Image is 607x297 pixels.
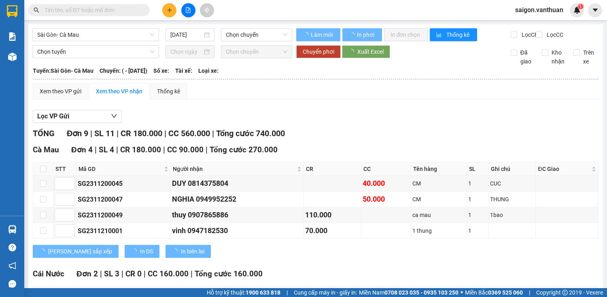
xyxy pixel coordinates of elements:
sup: 1 [578,4,584,9]
span: Thống kê [446,30,471,39]
span: notification [8,262,16,270]
th: CR [304,162,361,176]
span: | [529,288,530,297]
div: THUNG [490,195,535,204]
span: loading [39,249,48,254]
div: 110.000 [305,209,360,221]
span: CC 90.000 [167,145,204,154]
span: Làm mới [311,30,334,39]
td: SG2311200047 [76,192,171,207]
span: Đơn 4 [71,145,93,154]
span: [PERSON_NAME] sắp xếp [48,247,112,256]
strong: 1900 633 818 [246,289,280,296]
span: Cà Mau [33,145,59,154]
div: 1 [468,211,487,219]
span: message [8,280,16,288]
div: DUY 0814375804 [172,178,302,189]
span: plus [167,7,172,13]
div: Xem theo VP nhận [96,87,142,96]
span: | [100,269,102,278]
span: copyright [562,290,568,295]
div: vinh 0947182530 [172,225,302,236]
span: | [90,128,92,138]
span: loading [348,49,357,55]
span: Lọc CR [518,30,539,39]
div: ca mau [412,211,465,219]
span: Kho nhận [548,48,568,66]
span: Trên xe [580,48,599,66]
span: Mã GD [79,164,162,173]
span: 1 [579,4,582,9]
img: solution-icon [8,32,17,41]
span: Cái Nước [33,269,64,278]
span: | [212,128,214,138]
div: 1 [468,226,487,235]
button: aim [200,3,214,17]
span: | [163,145,165,154]
span: saigon.vanthuan [509,5,570,15]
div: 1 [468,195,487,204]
span: SL 3 [104,269,119,278]
div: Thống kê [157,87,180,96]
img: icon-new-feature [573,6,581,14]
span: Chuyến: ( - [DATE]) [100,66,147,75]
div: CUC [490,179,535,188]
div: CM [412,195,465,204]
span: CC 160.000 [148,269,189,278]
span: aim [204,7,210,13]
span: | [117,128,119,138]
td: SG2311210001 [76,223,171,239]
img: warehouse-icon [8,53,17,61]
span: Cung cấp máy in - giấy in: [294,288,357,297]
span: loading [131,249,140,254]
button: Lọc VP Gửi [33,110,122,123]
th: STT [53,162,76,176]
span: Xuất Excel [357,47,384,56]
span: In DS [140,247,153,256]
div: NGHIA 0949952252 [172,194,302,205]
span: Tổng cước 740.000 [216,128,285,138]
span: Đã giao [517,48,536,66]
span: In biên lai [181,247,204,256]
span: Chọn tuyến [37,46,154,58]
button: [PERSON_NAME] sắp xếp [33,245,119,258]
span: ⚪️ [461,291,463,294]
button: In biên lai [166,245,211,258]
span: | [144,269,146,278]
b: Tuyến: Sài Gòn- Cà Mau [33,67,93,74]
button: In DS [125,245,159,258]
span: Sài Gòn- Cà Mau [37,29,154,41]
th: SL [467,162,488,176]
span: CR 0 [125,269,142,278]
span: Chọn chuyến [226,29,287,41]
button: file-add [181,3,195,17]
button: Chuyển phơi [296,45,341,58]
span: Đơn 9 [67,128,88,138]
td: SG2311200049 [76,207,171,223]
span: ĐC Giao [538,164,590,173]
span: Chọn chuyến [226,46,287,58]
button: caret-down [588,3,602,17]
div: SG2311210001 [78,226,169,236]
span: In phơi [357,30,376,39]
button: Xuất Excel [342,45,390,58]
span: SL 4 [99,145,114,154]
th: Ghi chú [489,162,536,176]
span: | [116,145,118,154]
div: SG2311200045 [78,179,169,189]
div: 1 [468,179,487,188]
span: Hỗ trợ kỹ thuật: [207,288,280,297]
img: warehouse-icon [8,225,17,234]
strong: 0708 023 035 - 0935 103 250 [384,289,458,296]
div: CM [412,179,465,188]
input: 15/08/2025 [170,30,202,39]
span: loading [303,32,310,38]
div: 40.000 [363,178,410,189]
input: Chọn ngày [170,47,202,56]
span: | [164,128,166,138]
button: Làm mới [296,28,340,41]
span: Tổng cước 160.000 [195,269,263,278]
span: Đơn 2 [76,269,98,278]
div: SG2311200049 [78,210,169,220]
span: down [111,113,117,119]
